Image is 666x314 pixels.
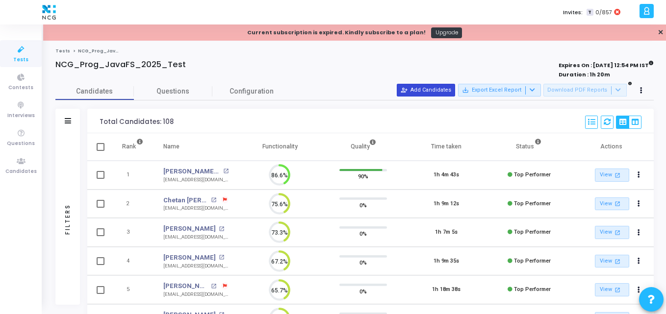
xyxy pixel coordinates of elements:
[55,48,70,54] a: Tests
[431,27,462,38] a: Upgrade
[163,253,216,263] a: [PERSON_NAME]
[632,197,646,211] button: Actions
[632,254,646,268] button: Actions
[595,8,612,17] span: 0/857
[112,133,154,161] th: Rank
[559,71,610,78] strong: Duration : 1h 20m
[163,141,179,152] div: Name
[595,226,629,239] a: View
[514,286,551,292] span: Top Performer
[595,169,629,182] a: View
[247,28,426,37] div: Current subscription is expired. Kindly subscribe to a plan!
[359,200,367,210] span: 0%
[595,283,629,296] a: View
[211,284,216,289] mat-icon: open_in_new
[112,218,154,247] td: 3
[432,286,461,294] div: 1h 18m 38s
[462,87,469,94] mat-icon: save_alt
[358,171,368,181] span: 90%
[614,199,622,208] mat-icon: open_in_new
[219,255,224,260] mat-icon: open_in_new
[112,190,154,218] td: 2
[163,263,229,270] div: [EMAIL_ADDRESS][DOMAIN_NAME]
[614,286,622,294] mat-icon: open_in_new
[614,228,622,237] mat-icon: open_in_new
[614,171,622,179] mat-icon: open_in_new
[5,168,37,176] span: Candidates
[514,229,551,235] span: Top Performer
[7,112,35,120] span: Interviews
[55,86,134,97] span: Candidates
[632,169,646,182] button: Actions
[163,167,221,176] a: [PERSON_NAME][DEMOGRAPHIC_DATA]
[78,48,155,54] span: NCG_Prog_JavaFS_2025_Test
[13,56,28,64] span: Tests
[435,228,458,237] div: 1h 7m 5s
[559,59,654,70] strong: Expires On : [DATE] 12:54 PM IST
[632,226,646,240] button: Actions
[8,84,33,92] span: Contests
[431,141,461,152] div: Time taken
[112,161,154,190] td: 1
[543,84,627,97] button: Download PDF Reports
[63,165,72,273] div: Filters
[163,195,208,205] a: Chetan [PERSON_NAME]
[7,140,35,148] span: Questions
[359,258,367,267] span: 0%
[595,197,629,211] a: View
[211,197,216,203] mat-icon: open_in_new
[163,224,216,234] a: [PERSON_NAME]
[230,86,274,97] span: Configuration
[238,133,321,161] th: Functionality
[434,257,459,266] div: 1h 9m 35s
[434,171,459,179] div: 1h 4m 43s
[322,133,405,161] th: Quality
[112,275,154,304] td: 5
[359,286,367,296] span: 0%
[163,234,229,241] div: [EMAIL_ADDRESS][DOMAIN_NAME]
[223,169,229,174] mat-icon: open_in_new
[632,283,646,297] button: Actions
[40,2,58,22] img: logo
[163,205,229,212] div: [EMAIL_ADDRESS][DOMAIN_NAME]
[595,255,629,268] a: View
[163,281,208,291] a: [PERSON_NAME]
[587,9,593,16] span: T
[487,133,570,161] th: Status
[514,258,551,264] span: Top Performer
[163,291,229,298] div: [EMAIL_ADDRESS][DOMAIN_NAME]
[397,84,455,97] button: Add Candidates
[112,247,154,276] td: 4
[616,116,641,129] div: View Options
[163,176,229,184] div: [EMAIL_ADDRESS][DOMAIN_NAME]
[359,229,367,239] span: 0%
[458,84,541,97] button: Export Excel Report
[514,200,551,207] span: Top Performer
[563,8,583,17] label: Invites:
[55,48,654,54] nav: breadcrumb
[100,118,174,126] div: Total Candidates: 108
[571,133,654,161] th: Actions
[658,27,664,38] a: ✕
[134,86,212,97] span: Questions
[514,171,551,178] span: Top Performer
[55,60,186,70] h4: NCG_Prog_JavaFS_2025_Test
[219,226,224,232] mat-icon: open_in_new
[401,87,408,94] mat-icon: person_add_alt
[614,257,622,266] mat-icon: open_in_new
[434,200,459,208] div: 1h 9m 12s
